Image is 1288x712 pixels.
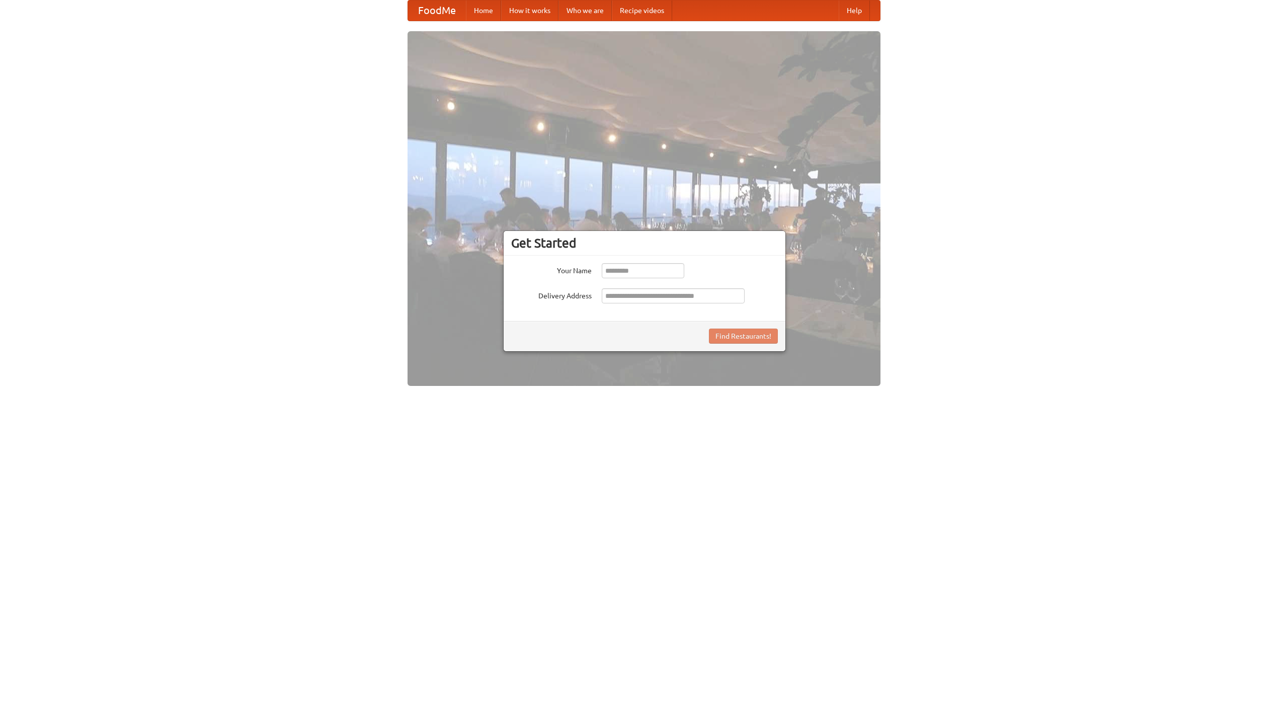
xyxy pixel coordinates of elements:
a: How it works [501,1,558,21]
label: Delivery Address [511,288,592,301]
label: Your Name [511,263,592,276]
button: Find Restaurants! [709,329,778,344]
a: Recipe videos [612,1,672,21]
h3: Get Started [511,235,778,251]
a: Who we are [558,1,612,21]
a: FoodMe [408,1,466,21]
a: Home [466,1,501,21]
a: Help [839,1,870,21]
